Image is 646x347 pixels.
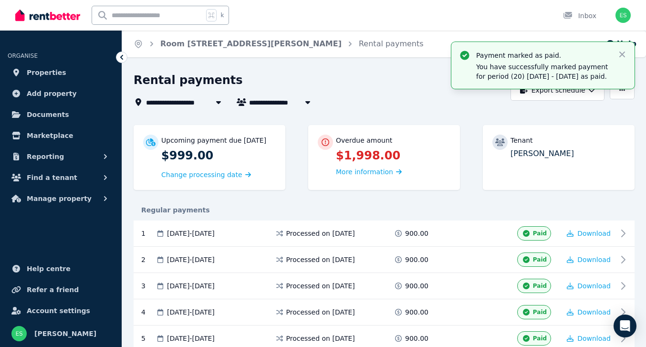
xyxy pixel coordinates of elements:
button: Help [605,38,636,50]
div: 3 [141,279,156,293]
button: Export schedule [511,80,604,101]
p: $999.00 [161,148,276,163]
button: Manage property [8,189,114,208]
span: Add property [27,88,77,99]
p: Tenant [511,136,533,145]
img: Elena Schlyder [615,8,631,23]
button: Download [567,334,611,343]
span: Account settings [27,305,90,316]
span: Refer a friend [27,284,79,295]
span: Change processing date [161,170,242,179]
a: Account settings [8,301,114,320]
p: $1,998.00 [336,148,450,163]
p: [PERSON_NAME] [511,148,625,159]
span: Download [577,335,611,342]
a: Help centre [8,259,114,278]
a: Add property [8,84,114,103]
span: [DATE] - [DATE] [167,255,215,264]
div: Regular payments [134,205,635,215]
p: Payment marked as paid. [476,51,610,60]
span: Paid [533,335,547,342]
button: Download [567,229,611,238]
a: Refer a friend [8,280,114,299]
span: 900.00 [405,334,428,343]
span: More information [336,168,393,176]
span: Processed on [DATE] [286,281,355,291]
div: 1 [141,226,156,241]
span: Paid [533,308,547,316]
p: Upcoming payment due [DATE] [161,136,266,145]
a: Rental payments [359,39,424,48]
img: RentBetter [15,8,80,22]
button: Download [567,281,611,291]
a: Documents [8,105,114,124]
div: 4 [141,305,156,319]
span: Download [577,230,611,237]
h1: Rental payments [134,73,243,88]
span: 900.00 [405,307,428,317]
span: Processed on [DATE] [286,229,355,238]
span: Download [577,308,611,316]
a: Change processing date [161,170,251,179]
span: Marketplace [27,130,73,141]
span: [DATE] - [DATE] [167,281,215,291]
span: Download [577,256,611,263]
span: k [220,11,224,19]
button: Reporting [8,147,114,166]
p: Overdue amount [336,136,392,145]
span: 900.00 [405,229,428,238]
span: Help centre [27,263,71,274]
span: Reporting [27,151,64,162]
span: Processed on [DATE] [286,255,355,264]
span: Paid [533,282,547,290]
span: [DATE] - [DATE] [167,334,215,343]
img: Elena Schlyder [11,326,27,341]
div: 2 [141,252,156,267]
span: [PERSON_NAME] [34,328,96,339]
span: [DATE] - [DATE] [167,307,215,317]
span: 900.00 [405,255,428,264]
span: Paid [533,230,547,237]
span: Documents [27,109,69,120]
span: Download [577,282,611,290]
a: Room [STREET_ADDRESS][PERSON_NAME] [160,39,342,48]
span: Processed on [DATE] [286,307,355,317]
div: 5 [141,331,156,346]
span: Find a tenant [27,172,77,183]
span: 900.00 [405,281,428,291]
span: Properties [27,67,66,78]
p: You have successfully marked payment for period (20) [DATE] - [DATE] as paid. [476,62,610,81]
button: Download [567,255,611,264]
nav: Breadcrumb [122,31,435,57]
span: Manage property [27,193,92,204]
span: Processed on [DATE] [286,334,355,343]
div: Open Intercom Messenger [614,315,636,337]
button: Download [567,307,611,317]
a: Marketplace [8,126,114,145]
button: Find a tenant [8,168,114,187]
span: Paid [533,256,547,263]
a: Properties [8,63,114,82]
span: [DATE] - [DATE] [167,229,215,238]
div: Inbox [563,11,596,21]
span: ORGANISE [8,53,38,59]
